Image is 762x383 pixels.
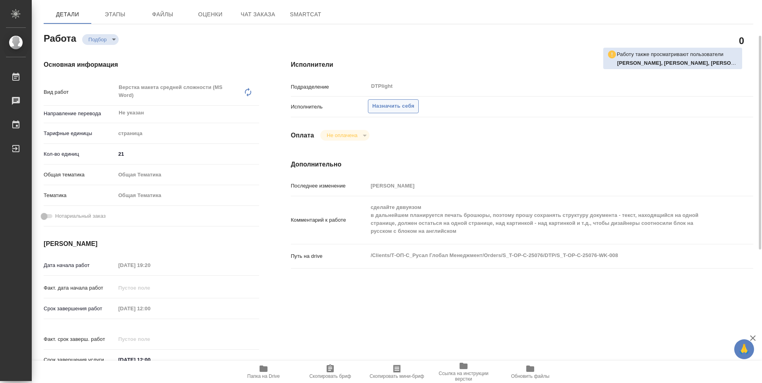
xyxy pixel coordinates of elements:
div: Общая Тематика [115,168,259,182]
input: Пустое поле [115,303,185,314]
input: Пустое поле [368,180,715,191]
span: Обновить файлы [511,373,550,379]
p: Общая тематика [44,171,115,179]
p: Тематика [44,191,115,199]
h4: [PERSON_NAME] [44,239,259,249]
button: Обновить файлы [497,361,564,383]
p: Исполнитель [291,103,368,111]
p: Факт. срок заверш. работ [44,335,115,343]
span: SmartCat [287,10,325,19]
button: Назначить себя [368,99,419,113]
span: Оценки [191,10,229,19]
p: Дата начала работ [44,261,115,269]
h4: Основная информация [44,60,259,70]
span: Этапы [96,10,134,19]
span: Файлы [144,10,182,19]
p: Вид работ [44,88,115,96]
input: Пустое поле [115,333,185,345]
div: страница [115,127,259,140]
p: Срок завершения услуги [44,356,115,364]
h4: Исполнители [291,60,753,70]
p: Работу также просматривают пользователи [617,50,724,58]
textarea: /Clients/Т-ОП-С_Русал Глобал Менеджмент/Orders/S_T-OP-C-25076/DTP/S_T-OP-C-25076-WK-008 [368,249,715,262]
textarea: сделайте дввуязом в дальнейшем планируется печать брошюры, поэтому прошу сохранять структуру доку... [368,201,715,238]
input: ✎ Введи что-нибудь [115,148,259,160]
p: Факт. дата начала работ [44,284,115,292]
p: Направление перевода [44,110,115,118]
input: Пустое поле [115,259,185,271]
div: Подбор [82,34,119,45]
button: Папка на Drive [230,361,297,383]
span: Ссылка на инструкции верстки [435,371,492,382]
button: 🙏 [734,339,754,359]
button: Подбор [86,36,109,43]
h2: 0 [739,34,744,47]
div: Подбор [320,130,369,141]
p: Последнее изменение [291,182,368,190]
button: Скопировать мини-бриф [364,361,430,383]
input: Пустое поле [115,282,185,294]
span: Нотариальный заказ [55,212,106,220]
span: Скопировать мини-бриф [369,373,424,379]
b: [PERSON_NAME], [PERSON_NAME], [PERSON_NAME] [617,60,755,66]
h4: Дополнительно [291,160,753,169]
p: Комментарий к работе [291,216,368,224]
div: Общая Тематика [115,189,259,202]
p: Срок завершения работ [44,305,115,313]
span: Детали [48,10,87,19]
input: ✎ Введи что-нибудь [115,354,185,366]
span: 🙏 [737,341,751,358]
button: Не оплачена [324,132,360,139]
h4: Оплата [291,131,314,140]
span: Назначить себя [372,102,414,111]
p: Оксютович Ирина, Васильева Наталья, Сархатов Руслан [617,59,738,67]
p: Подразделение [291,83,368,91]
p: Кол-во единиц [44,150,115,158]
button: Скопировать бриф [297,361,364,383]
span: Папка на Drive [247,373,280,379]
h2: Работа [44,31,76,45]
p: Тарифные единицы [44,130,115,137]
button: Ссылка на инструкции верстки [430,361,497,383]
span: Скопировать бриф [309,373,351,379]
p: Путь на drive [291,252,368,260]
span: Чат заказа [239,10,277,19]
